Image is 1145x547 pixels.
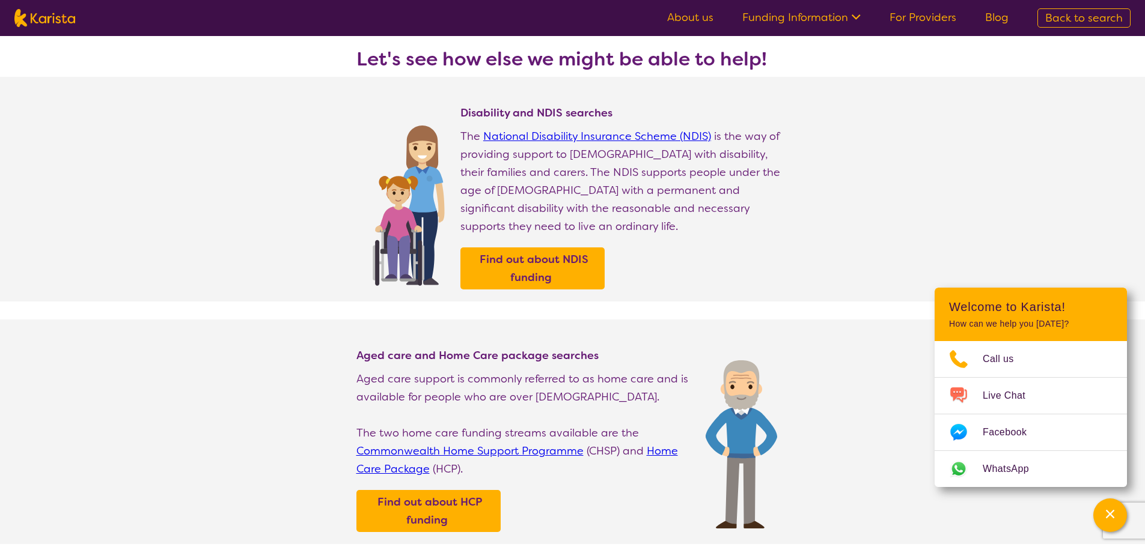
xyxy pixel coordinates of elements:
[356,348,694,363] h4: Aged care and Home Care package searches
[983,423,1041,441] span: Facebook
[356,370,694,406] p: Aged care support is commonly referred to as home care and is available for people who are over [...
[463,250,602,286] a: Find out about NDIS funding
[460,106,789,120] h4: Disability and NDIS searches
[949,300,1113,314] h2: Welcome to Karista!
[356,444,584,458] a: Commonwealth Home Support Programme
[935,288,1127,487] div: Channel Menu
[667,10,713,25] a: About us
[983,350,1028,368] span: Call us
[935,451,1127,487] a: Web link opens in a new tab.
[460,127,789,235] p: The is the way of providing support to [DEMOGRAPHIC_DATA] with disability, their families and car...
[356,48,789,70] h3: Let's see how else we might be able to help!
[742,10,861,25] a: Funding Information
[983,460,1043,478] span: WhatsApp
[890,10,956,25] a: For Providers
[480,252,588,285] b: Find out about NDIS funding
[983,387,1040,405] span: Live Chat
[935,341,1127,487] ul: Choose channel
[356,424,694,478] p: The two home care funding streams available are the (CHSP) and (HCP).
[949,319,1113,329] p: How can we help you [DATE]?
[1045,11,1123,25] span: Back to search
[706,360,777,528] img: Find Age care and home care package services and providers
[1093,498,1127,532] button: Channel Menu
[985,10,1009,25] a: Blog
[14,9,75,27] img: Karista logo
[368,118,448,286] img: Find NDIS and Disability services and providers
[483,129,711,144] a: National Disability Insurance Scheme (NDIS)
[359,493,498,529] a: Find out about HCP funding
[1037,8,1131,28] a: Back to search
[377,495,482,527] b: Find out about HCP funding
